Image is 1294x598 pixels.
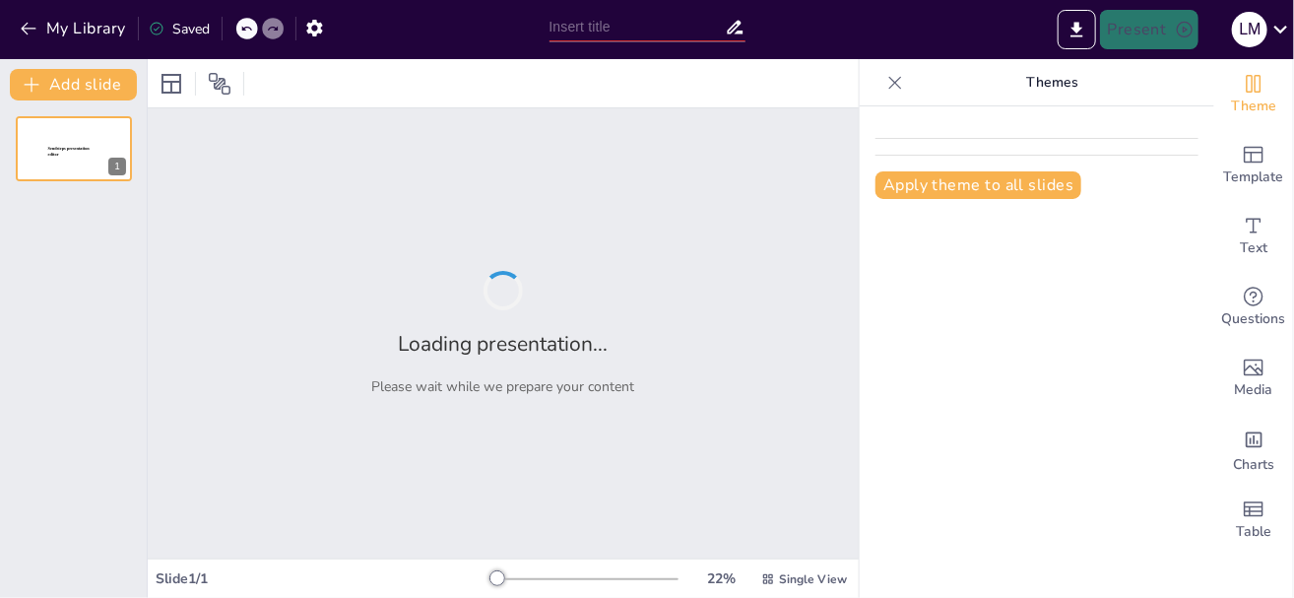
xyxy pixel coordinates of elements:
[16,116,132,181] div: 1
[1214,130,1293,201] div: Add ready made slides
[1214,485,1293,556] div: Add a table
[1236,521,1271,543] span: Table
[1214,201,1293,272] div: Add text boxes
[1240,237,1267,259] span: Text
[15,13,134,44] button: My Library
[1100,10,1198,49] button: Present
[1214,59,1293,130] div: Change the overall theme
[108,158,126,175] div: 1
[156,569,489,588] div: Slide 1 / 1
[1214,343,1293,414] div: Add images, graphics, shapes or video
[1224,166,1284,188] span: Template
[1232,10,1267,49] button: L M
[156,68,187,100] div: Layout
[1235,379,1273,401] span: Media
[1214,272,1293,343] div: Get real-time input from your audience
[550,13,725,41] input: Insert title
[10,69,137,100] button: Add slide
[1058,10,1096,49] button: Export to PowerPoint
[399,330,609,358] h2: Loading presentation...
[1233,454,1274,476] span: Charts
[48,147,90,158] span: Sendsteps presentation editor
[1231,96,1276,117] span: Theme
[698,569,745,588] div: 22 %
[149,20,210,38] div: Saved
[779,571,847,587] span: Single View
[911,59,1195,106] p: Themes
[208,72,231,96] span: Position
[372,377,635,396] p: Please wait while we prepare your content
[1232,12,1267,47] div: L M
[1222,308,1286,330] span: Questions
[1214,414,1293,485] div: Add charts and graphs
[875,171,1081,199] button: Apply theme to all slides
